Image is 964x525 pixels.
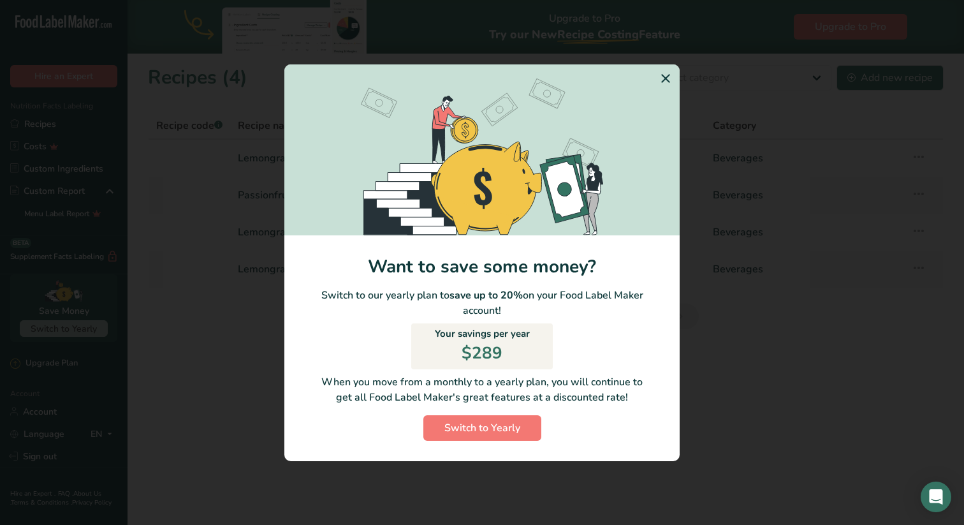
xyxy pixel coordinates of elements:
h1: Want to save some money? [284,256,680,277]
b: save up to 20% [449,288,523,302]
p: When you move from a monthly to a yearly plan, you will continue to get all Food Label Maker's gr... [295,374,669,405]
div: Open Intercom Messenger [921,482,951,512]
p: Your savings per year [435,327,530,341]
span: Switch to Yearly [444,420,520,436]
button: Switch to Yearly [423,415,541,441]
p: Switch to our yearly plan to on your Food Label Maker account! [284,288,680,318]
p: $289 [462,341,502,366]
